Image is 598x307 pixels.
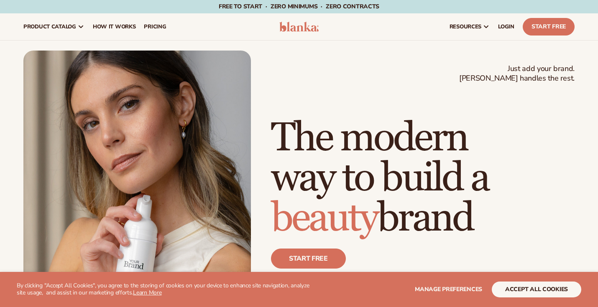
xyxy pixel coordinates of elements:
[415,282,482,297] button: Manage preferences
[93,23,136,30] span: How It Works
[523,18,575,36] a: Start Free
[133,289,161,297] a: Learn More
[492,282,581,297] button: accept all cookies
[459,64,575,84] span: Just add your brand. [PERSON_NAME] handles the rest.
[279,22,319,32] img: logo
[17,282,311,297] p: By clicking "Accept All Cookies", you agree to the storing of cookies on your device to enhance s...
[271,194,377,243] span: beauty
[498,23,514,30] span: LOGIN
[271,118,575,238] h1: The modern way to build a brand
[494,13,519,40] a: LOGIN
[89,13,140,40] a: How It Works
[140,13,170,40] a: pricing
[445,13,494,40] a: resources
[144,23,166,30] span: pricing
[219,3,379,10] span: Free to start · ZERO minimums · ZERO contracts
[19,13,89,40] a: product catalog
[415,285,482,293] span: Manage preferences
[450,23,481,30] span: resources
[23,23,76,30] span: product catalog
[271,249,346,269] a: Start free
